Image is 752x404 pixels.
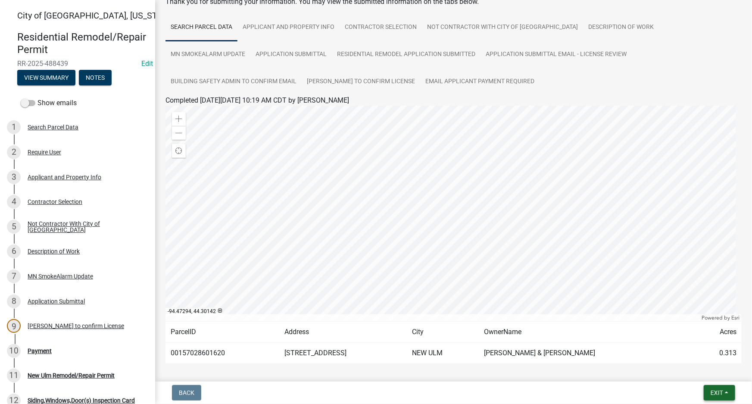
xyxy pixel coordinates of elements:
a: Application Submittal [250,41,332,69]
div: Applicant and Property Info [28,174,101,180]
label: Show emails [21,98,77,108]
a: Application Submittal Email - License Review [481,41,632,69]
div: 7 [7,269,21,283]
wm-modal-confirm: Summary [17,75,75,81]
div: 2 [7,145,21,159]
a: Building Safety Admin to Confirm Email [165,68,302,96]
a: Esri [731,315,740,321]
wm-modal-confirm: Edit Application Number [141,60,153,68]
a: Not Contractor With City of [GEOGRAPHIC_DATA] [422,14,583,41]
a: Edit [141,60,153,68]
td: 0.313 [693,343,742,364]
td: 00157028601620 [165,343,279,364]
div: Application Submittal [28,298,85,304]
button: Back [172,385,201,401]
div: Require User [28,149,61,155]
div: 10 [7,344,21,358]
span: Back [179,389,194,396]
div: 11 [7,369,21,382]
div: Contractor Selection [28,199,82,205]
div: Find my location [172,144,186,158]
a: Search Parcel Data [165,14,237,41]
td: OwnerName [479,322,693,343]
div: Description of Work [28,248,80,254]
a: Email Applicant Payment Required [420,68,540,96]
td: NEW ULM [407,343,479,364]
button: View Summary [17,70,75,85]
a: Description of Work [583,14,659,41]
a: [PERSON_NAME] to confirm License [302,68,420,96]
td: Address [279,322,407,343]
div: 3 [7,170,21,184]
div: Zoom out [172,126,186,140]
td: Acres [693,322,742,343]
td: ParcelID [165,322,279,343]
div: Payment [28,348,52,354]
td: [PERSON_NAME] & [PERSON_NAME] [479,343,693,364]
a: Residential Remodel Application Submitted [332,41,481,69]
td: [STREET_ADDRESS] [279,343,407,364]
button: Exit [704,385,735,401]
a: Contractor Selection [340,14,422,41]
h4: Residential Remodel/Repair Permit [17,31,148,56]
wm-modal-confirm: Notes [79,75,112,81]
div: 9 [7,319,21,333]
a: Applicant and Property Info [237,14,340,41]
div: Powered by [699,314,742,321]
div: Zoom in [172,112,186,126]
div: 4 [7,195,21,209]
div: Not Contractor With City of [GEOGRAPHIC_DATA] [28,221,141,233]
td: City [407,322,479,343]
div: Search Parcel Data [28,124,78,130]
a: MN SmokeAlarm Update [165,41,250,69]
button: Notes [79,70,112,85]
div: 6 [7,244,21,258]
span: Completed [DATE][DATE] 10:19 AM CDT by [PERSON_NAME] [165,96,349,104]
div: 8 [7,294,21,308]
div: New Ulm Remodel/Repair Permit [28,373,115,379]
span: RR-2025-488439 [17,60,138,68]
div: [PERSON_NAME] to confirm License [28,323,124,329]
span: Exit [711,389,723,396]
div: 5 [7,220,21,234]
div: Siding,Windows,Door(s) Inspection Card [28,398,135,404]
div: MN SmokeAlarm Update [28,273,93,279]
span: City of [GEOGRAPHIC_DATA], [US_STATE] [17,10,174,21]
div: 1 [7,120,21,134]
